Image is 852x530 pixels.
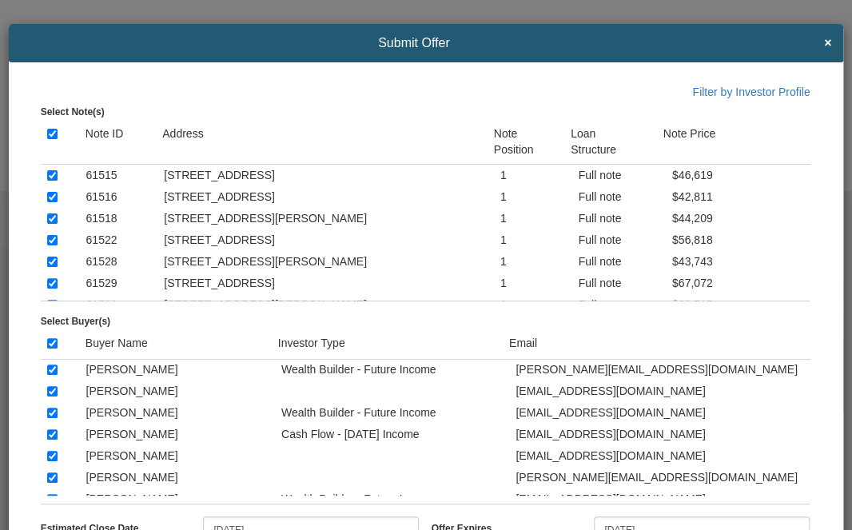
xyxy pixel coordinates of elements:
[80,293,158,314] td: 61533
[503,329,811,360] td: Email
[157,163,493,185] td: [STREET_ADDRESS]
[571,293,665,314] td: Full note
[509,400,822,422] td: [EMAIL_ADDRESS][DOMAIN_NAME]
[494,271,572,293] td: 1
[41,100,105,119] label: Select Note(s)
[571,271,665,293] td: Full note
[509,487,822,508] td: [EMAIL_ADDRESS][DOMAIN_NAME]
[824,36,831,50] span: ×
[157,271,493,293] td: [STREET_ADDRESS]
[80,357,275,379] td: [PERSON_NAME]
[494,249,572,271] td: 1
[509,465,822,487] td: [PERSON_NAME][EMAIL_ADDRESS][DOMAIN_NAME]
[275,487,509,508] td: Wealth Builder - Future Income
[509,422,822,444] td: [EMAIL_ADDRESS][DOMAIN_NAME]
[80,185,158,206] td: 61516
[80,422,275,444] td: [PERSON_NAME]
[80,487,275,508] td: [PERSON_NAME]
[157,228,493,249] td: [STREET_ADDRESS]
[80,249,158,271] td: 61528
[80,206,158,228] td: 61518
[494,185,572,206] td: 1
[494,228,572,249] td: 1
[666,228,822,249] td: $56,818
[21,36,807,50] span: Submit Offer
[666,271,822,293] td: $67,072
[80,444,275,465] td: [PERSON_NAME]
[571,228,665,249] td: Full note
[275,400,509,422] td: Wealth Builder - Future Income
[509,379,822,400] td: [EMAIL_ADDRESS][DOMAIN_NAME]
[666,185,822,206] td: $42,811
[488,119,564,165] td: Note Position
[571,163,665,185] td: Full note
[666,293,822,314] td: $68,715
[692,86,810,98] a: Filter by Investor Profile
[80,379,275,400] td: [PERSON_NAME]
[80,465,275,487] td: [PERSON_NAME]
[80,400,275,422] td: [PERSON_NAME]
[157,249,493,271] td: [STREET_ADDRESS][PERSON_NAME]
[80,228,158,249] td: 61522
[80,163,158,185] td: 61515
[79,119,156,165] td: Note ID
[80,271,158,293] td: 61529
[657,119,811,165] td: Note Price
[571,206,665,228] td: Full note
[157,185,493,206] td: [STREET_ADDRESS]
[666,249,822,271] td: $43,743
[571,185,665,206] td: Full note
[509,357,822,379] td: [PERSON_NAME][EMAIL_ADDRESS][DOMAIN_NAME]
[666,163,822,185] td: $46,619
[666,206,822,228] td: $44,209
[509,444,822,465] td: [EMAIL_ADDRESS][DOMAIN_NAME]
[494,293,572,314] td: 1
[41,309,110,329] label: Select Buyer(s)
[79,329,272,360] td: Buyer Name
[571,249,665,271] td: Full note
[494,163,572,185] td: 1
[157,206,493,228] td: [STREET_ADDRESS][PERSON_NAME]
[275,357,509,379] td: Wealth Builder - Future Income
[494,206,572,228] td: 1
[564,119,657,165] td: Loan Structure
[275,422,509,444] td: Cash Flow - [DATE] Income
[272,329,503,360] td: Investor Type
[157,293,493,314] td: [STREET_ADDRESS][PERSON_NAME]
[156,119,487,165] td: Address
